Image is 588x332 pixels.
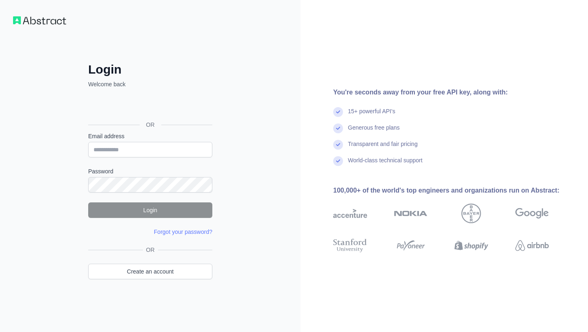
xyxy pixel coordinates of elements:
[88,202,212,218] button: Login
[394,237,428,254] img: payoneer
[461,204,481,223] img: bayer
[333,107,343,117] img: check mark
[88,264,212,279] a: Create an account
[348,123,400,140] div: Generous free plans
[13,16,66,25] img: Workflow
[348,156,423,173] div: World-class technical support
[454,237,488,254] img: shopify
[143,246,158,254] span: OR
[515,237,549,254] img: airbnb
[333,123,343,133] img: check mark
[84,97,215,115] iframe: Button na Mag-sign in gamit ang Google
[333,186,575,195] div: 100,000+ of the world's top engineers and organizations run on Abstract:
[515,204,549,223] img: google
[348,140,418,156] div: Transparent and fair pricing
[333,204,367,223] img: accenture
[88,62,212,77] h2: Login
[154,229,212,235] a: Forgot your password?
[333,140,343,150] img: check mark
[140,121,161,129] span: OR
[88,80,212,88] p: Welcome back
[348,107,395,123] div: 15+ powerful API's
[394,204,428,223] img: nokia
[88,167,212,175] label: Password
[333,237,367,254] img: stanford university
[88,132,212,140] label: Email address
[333,87,575,97] div: You're seconds away from your free API key, along with:
[333,156,343,166] img: check mark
